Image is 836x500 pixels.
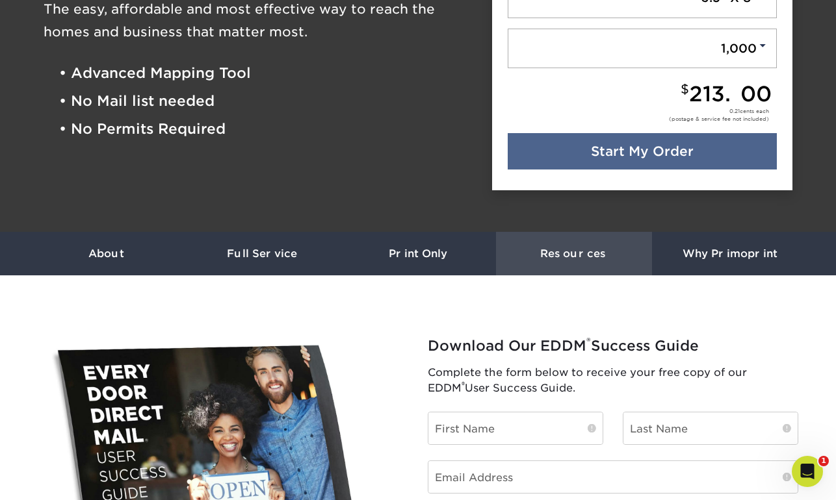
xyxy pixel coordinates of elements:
[28,247,184,260] h3: About
[729,108,740,114] span: 0.21
[792,456,823,487] iframe: Intercom live chat
[496,247,652,260] h3: Resources
[59,87,473,115] li: • No Mail list needed
[184,232,340,275] a: Full Service
[496,232,652,275] a: Resources
[681,82,689,97] small: $
[184,247,340,260] h3: Full Service
[508,133,777,169] a: Start My Order
[59,59,473,87] li: • Advanced Mapping Tool
[652,247,808,260] h3: Why Primoprint
[28,232,184,275] a: About
[428,365,798,396] p: Complete the form below to receive your free copy of our EDDM User Success Guide.
[340,232,496,275] a: Print Only
[689,81,772,106] span: 213.00
[586,335,591,348] sup: ®
[508,29,777,69] a: 1,000
[340,247,496,260] h3: Print Only
[669,107,769,123] div: cents each (postage & service fee not included)
[59,116,473,144] li: • No Permits Required
[462,380,465,390] sup: ®
[428,338,798,355] h2: Download Our EDDM Success Guide
[818,456,829,466] span: 1
[652,232,808,275] a: Why Primoprint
